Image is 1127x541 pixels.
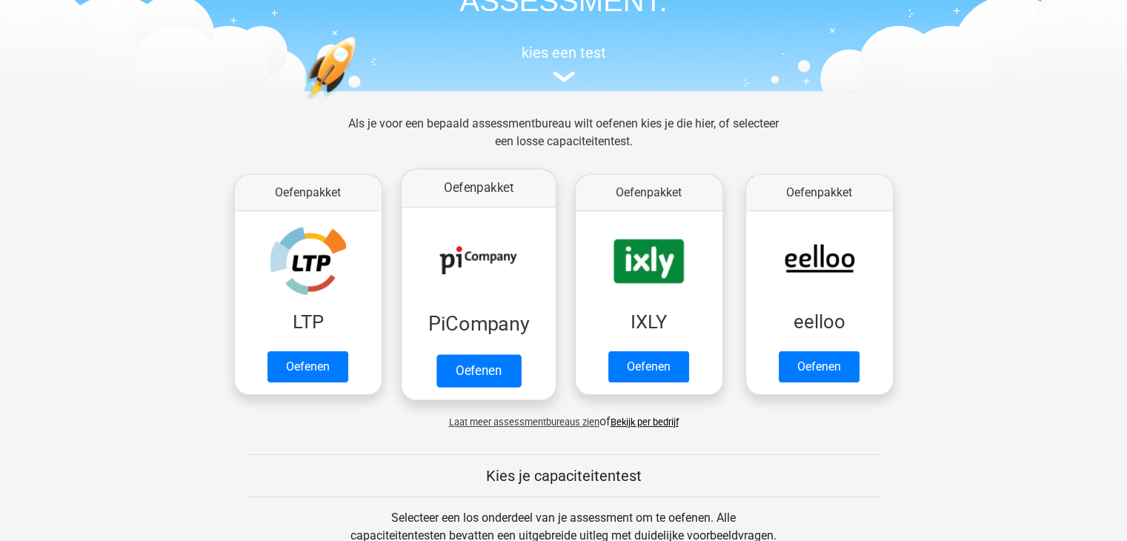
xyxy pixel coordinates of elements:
div: of [223,401,905,431]
div: Als je voor een bepaald assessmentbureau wilt oefenen kies je die hier, of selecteer een losse ca... [336,115,791,168]
img: assessment [553,71,575,82]
a: Oefenen [779,351,860,382]
a: Oefenen [608,351,689,382]
a: kies een test [223,44,905,83]
h5: kies een test [223,44,905,62]
img: oefenen [305,36,413,170]
span: Laat meer assessmentbureaus zien [449,416,599,428]
a: Oefenen [267,351,348,382]
a: Bekijk per bedrijf [611,416,679,428]
h5: Kies je capaciteitentest [247,467,880,485]
a: Oefenen [436,354,520,387]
